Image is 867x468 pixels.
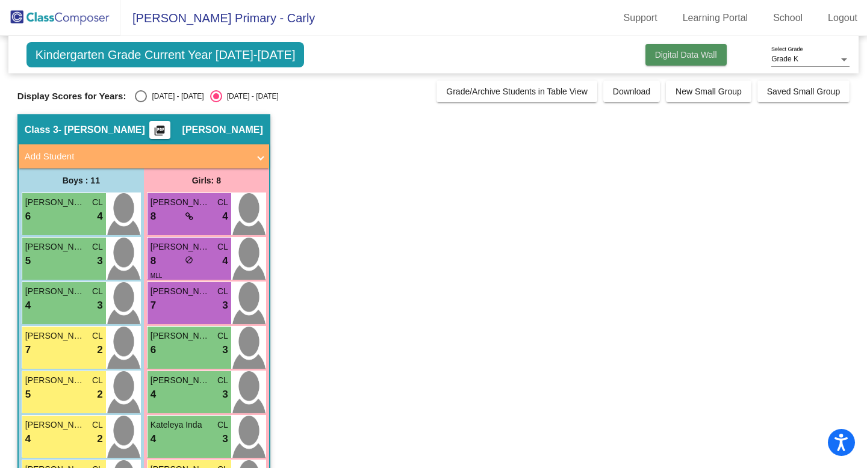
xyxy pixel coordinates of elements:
[25,342,31,358] span: 7
[25,387,31,402] span: 5
[222,298,228,313] span: 3
[673,8,758,28] a: Learning Portal
[151,272,162,279] span: MLL
[97,209,102,224] span: 4
[147,91,204,102] div: [DATE] - [DATE]
[25,124,58,136] span: Class 3
[92,241,103,253] span: CL
[97,431,102,447] span: 2
[151,241,211,253] span: [PERSON_NAME]
[437,81,597,102] button: Grade/Archive Students in Table View
[152,125,167,141] mat-icon: picture_as_pdf
[25,419,85,431] span: [PERSON_NAME]
[97,387,102,402] span: 2
[25,330,85,342] span: [PERSON_NAME]
[217,330,228,342] span: CL
[25,209,31,224] span: 6
[25,298,31,313] span: 4
[763,8,812,28] a: School
[25,150,249,164] mat-panel-title: Add Student
[222,431,228,447] span: 3
[120,8,315,28] span: [PERSON_NAME] Primary - Carly
[92,285,103,298] span: CL
[613,87,650,96] span: Download
[771,55,798,63] span: Grade K
[25,241,85,253] span: [PERSON_NAME] [PERSON_NAME]
[767,87,840,96] span: Saved Small Group
[151,253,156,269] span: 8
[222,342,228,358] span: 3
[655,50,717,60] span: Digital Data Wall
[222,91,279,102] div: [DATE] - [DATE]
[17,91,126,102] span: Display Scores for Years:
[25,431,31,447] span: 4
[92,330,103,342] span: CL
[217,285,228,298] span: CL
[217,241,228,253] span: CL
[666,81,751,102] button: New Small Group
[217,196,228,209] span: CL
[19,168,144,192] div: Boys : 11
[222,253,228,269] span: 4
[151,342,156,358] span: 6
[151,285,211,298] span: [PERSON_NAME]
[19,144,269,168] mat-expansion-panel-header: Add Student
[217,374,228,387] span: CL
[151,298,156,313] span: 7
[151,330,211,342] span: [PERSON_NAME]
[144,168,269,192] div: Girls: 8
[92,374,103,387] span: CL
[92,196,103,209] span: CL
[151,374,211,387] span: [PERSON_NAME]
[149,121,170,139] button: Print Students Details
[222,209,228,224] span: 4
[645,44,727,66] button: Digital Data Wall
[151,419,211,431] span: Kateleya Inda
[135,90,278,102] mat-radio-group: Select an option
[25,285,85,298] span: [PERSON_NAME]
[217,419,228,431] span: CL
[25,253,31,269] span: 5
[25,374,85,387] span: [PERSON_NAME]
[818,8,867,28] a: Logout
[676,87,742,96] span: New Small Group
[151,387,156,402] span: 4
[182,124,263,136] span: [PERSON_NAME]
[151,196,211,209] span: [PERSON_NAME]
[97,342,102,358] span: 2
[151,431,156,447] span: 4
[97,298,102,313] span: 3
[151,209,156,224] span: 8
[603,81,660,102] button: Download
[757,81,850,102] button: Saved Small Group
[222,387,228,402] span: 3
[446,87,588,96] span: Grade/Archive Students in Table View
[97,253,102,269] span: 3
[26,42,305,67] span: Kindergarten Grade Current Year [DATE]-[DATE]
[25,196,85,209] span: [PERSON_NAME]
[614,8,667,28] a: Support
[92,419,103,431] span: CL
[58,124,145,136] span: - [PERSON_NAME]
[185,256,193,264] span: do_not_disturb_alt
